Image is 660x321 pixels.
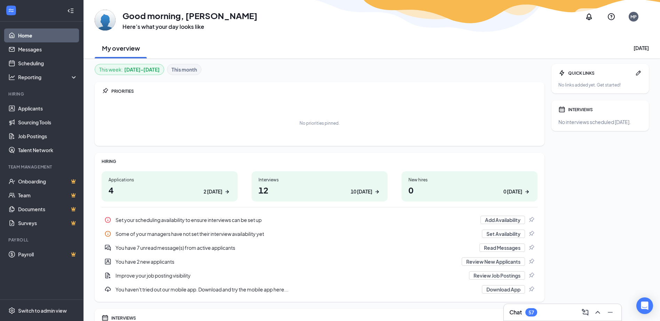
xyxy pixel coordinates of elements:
div: 10 [DATE] [351,188,372,195]
a: UserEntityYou have 2 new applicantsReview New ApplicantsPin [102,255,538,269]
img: Maritza Phillips [95,10,116,31]
svg: DoubleChatActive [104,244,111,251]
svg: Pin [528,230,535,237]
svg: Info [104,216,111,223]
div: MP [630,14,637,20]
a: SurveysCrown [18,216,78,230]
svg: ArrowRight [374,188,381,195]
svg: Pin [528,216,535,223]
button: Minimize [605,307,616,318]
svg: Pen [635,69,642,76]
h3: Here’s what your day looks like [122,23,257,31]
svg: Pin [102,88,109,94]
svg: Analysis [8,74,15,81]
div: You haven't tried out our mobile app. Download and try the mobile app here... [102,282,538,296]
svg: ArrowRight [224,188,231,195]
a: Talent Network [18,143,78,157]
svg: Pin [528,286,535,293]
a: Job Postings [18,129,78,143]
div: Interviews [259,177,381,183]
div: QUICK LINKS [568,70,632,76]
div: New hires [408,177,531,183]
a: InfoSet your scheduling availability to ensure interviews can be set upAdd AvailabilityPin [102,213,538,227]
div: Switch to admin view [18,307,67,314]
a: Interviews1210 [DATE]ArrowRight [252,171,388,201]
a: DocumentsCrown [18,202,78,216]
div: You haven't tried out our mobile app. Download and try the mobile app here... [116,286,478,293]
h3: Chat [509,308,522,316]
svg: Info [104,230,111,237]
a: Applications42 [DATE]ArrowRight [102,171,238,201]
svg: Calendar [558,106,565,113]
button: Read Messages [479,244,525,252]
h1: Good morning, [PERSON_NAME] [122,10,257,22]
svg: Notifications [585,13,593,21]
button: Review New Applicants [462,257,525,266]
div: Hiring [8,91,76,97]
svg: ChevronUp [594,308,602,316]
svg: Collapse [67,7,74,14]
svg: Minimize [606,308,614,316]
div: No interviews scheduled [DATE]. [558,118,642,125]
div: 57 [528,310,534,315]
div: Some of your managers have not set their interview availability yet [102,227,538,241]
div: [DATE] [634,44,649,51]
svg: Pin [528,244,535,251]
a: Sourcing Tools [18,115,78,129]
svg: Settings [8,307,15,314]
div: You have 7 unread message(s) from active applicants [102,241,538,255]
a: New hires00 [DATE]ArrowRight [401,171,538,201]
svg: Pin [528,272,535,279]
div: Payroll [8,237,76,243]
a: InfoSome of your managers have not set their interview availability yetSet AvailabilityPin [102,227,538,241]
svg: DocumentAdd [104,272,111,279]
svg: Pin [528,258,535,265]
div: 2 [DATE] [204,188,222,195]
div: Applications [109,177,231,183]
a: OnboardingCrown [18,174,78,188]
button: Set Availability [482,230,525,238]
div: You have 2 new applicants [116,258,458,265]
svg: WorkstreamLogo [8,7,15,14]
a: DocumentAddImprove your job posting visibilityReview Job PostingsPin [102,269,538,282]
h1: 0 [408,184,531,196]
div: INTERVIEWS [111,315,538,321]
h1: 12 [259,184,381,196]
svg: Download [104,286,111,293]
div: Improve your job posting visibility [116,272,465,279]
div: INTERVIEWS [568,107,642,113]
div: HIRING [102,158,538,164]
div: This week : [99,66,160,73]
div: Set your scheduling availability to ensure interviews can be set up [102,213,538,227]
div: Some of your managers have not set their interview availability yet [116,230,478,237]
a: Scheduling [18,56,78,70]
svg: Bolt [558,69,565,76]
a: Home [18,28,78,42]
a: PayrollCrown [18,247,78,261]
div: No links added yet. Get started! [558,82,642,88]
div: Reporting [18,74,78,81]
div: Team Management [8,164,76,170]
button: Add Availability [480,216,525,224]
a: Applicants [18,101,78,115]
div: Set your scheduling availability to ensure interviews can be set up [116,216,476,223]
b: [DATE] - [DATE] [124,66,160,73]
div: No priorities pinned. [300,120,340,126]
h1: 4 [109,184,231,196]
div: 0 [DATE] [503,188,522,195]
a: DoubleChatActiveYou have 7 unread message(s) from active applicantsRead MessagesPin [102,241,538,255]
button: Review Job Postings [469,271,525,280]
svg: ArrowRight [524,188,531,195]
div: PRIORITIES [111,88,538,94]
div: You have 7 unread message(s) from active applicants [116,244,475,251]
button: ComposeMessage [580,307,591,318]
a: Messages [18,42,78,56]
a: TeamCrown [18,188,78,202]
button: Download App [482,285,525,294]
svg: ComposeMessage [581,308,589,316]
svg: UserEntity [104,258,111,265]
button: ChevronUp [592,307,603,318]
b: This month [172,66,197,73]
svg: QuestionInfo [607,13,615,21]
div: You have 2 new applicants [102,255,538,269]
